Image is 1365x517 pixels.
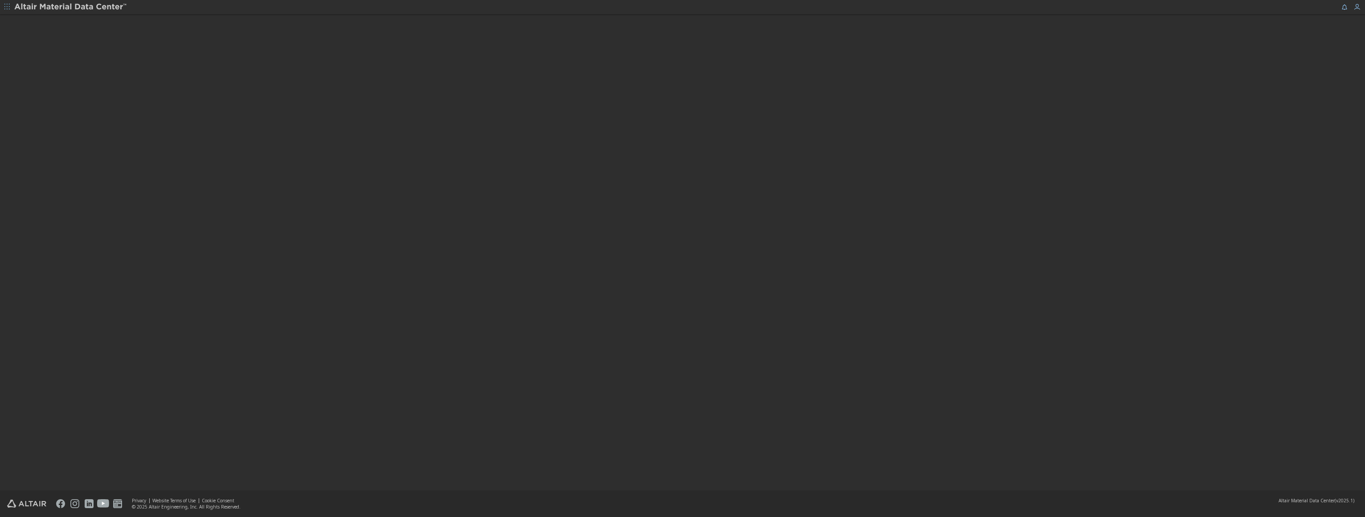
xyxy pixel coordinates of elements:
img: Altair Material Data Center [14,3,128,12]
a: Privacy [132,497,146,504]
span: Altair Material Data Center [1279,497,1335,504]
a: Cookie Consent [202,497,234,504]
div: (v2025.1) [1279,497,1354,504]
a: Website Terms of Use [152,497,196,504]
img: Altair Engineering [7,500,46,508]
div: © 2025 Altair Engineering, Inc. All Rights Reserved. [132,504,241,510]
